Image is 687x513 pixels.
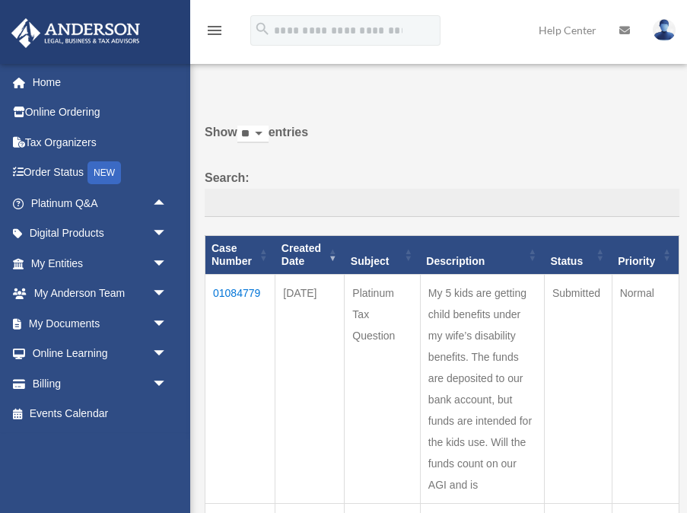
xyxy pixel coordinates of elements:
a: My Entitiesarrow_drop_down [11,248,190,279]
span: arrow_drop_up [152,188,183,219]
a: menu [205,27,224,40]
span: arrow_drop_down [152,368,183,400]
img: Anderson Advisors Platinum Portal [7,18,145,48]
img: User Pic [653,19,676,41]
a: Digital Productsarrow_drop_down [11,218,190,249]
th: Created Date: activate to sort column ascending [275,236,345,275]
th: Description: activate to sort column ascending [420,236,544,275]
th: Status: activate to sort column ascending [544,236,612,275]
a: Online Ordering [11,97,190,128]
td: Platinum Tax Question [345,274,420,503]
i: menu [205,21,224,40]
th: Subject: activate to sort column ascending [345,236,420,275]
td: Submitted [544,274,612,503]
span: arrow_drop_down [152,248,183,279]
a: My Documentsarrow_drop_down [11,308,190,339]
span: arrow_drop_down [152,339,183,370]
input: Search: [205,189,679,218]
td: 01084779 [205,274,275,503]
a: Tax Organizers [11,127,190,158]
th: Priority: activate to sort column ascending [612,236,679,275]
a: Order StatusNEW [11,158,190,189]
td: My 5 kids are getting child benefits under my wife’s disability benefits. The funds are deposited... [420,274,544,503]
select: Showentries [237,126,269,143]
td: [DATE] [275,274,345,503]
i: search [254,21,271,37]
a: Online Learningarrow_drop_down [11,339,190,369]
a: Billingarrow_drop_down [11,368,190,399]
span: arrow_drop_down [152,308,183,339]
label: Show entries [205,122,679,158]
td: Normal [612,274,679,503]
a: Home [11,67,190,97]
span: arrow_drop_down [152,218,183,250]
a: Platinum Q&Aarrow_drop_up [11,188,183,218]
span: arrow_drop_down [152,279,183,310]
th: Case Number: activate to sort column ascending [205,236,275,275]
label: Search: [205,167,679,218]
a: My Anderson Teamarrow_drop_down [11,279,190,309]
a: Events Calendar [11,399,190,429]
div: NEW [87,161,121,184]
